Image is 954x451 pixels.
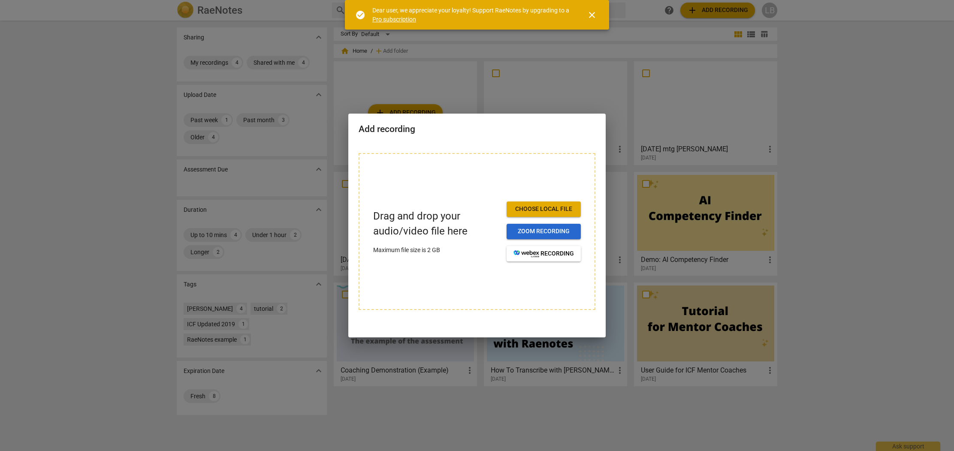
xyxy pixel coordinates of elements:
button: Zoom recording [507,224,581,239]
button: Choose local file [507,201,581,217]
button: recording [507,246,581,262]
span: recording [513,250,574,258]
p: Maximum file size is 2 GB [373,246,500,255]
span: Zoom recording [513,227,574,236]
p: Drag and drop your audio/video file here [373,209,500,239]
h2: Add recording [359,124,595,135]
button: Close [582,5,602,25]
span: close [587,10,597,20]
span: check_circle [355,10,365,20]
span: Choose local file [513,205,574,213]
div: Dear user, we appreciate your loyalty! Support RaeNotes by upgrading to a [372,6,571,24]
a: Pro subscription [372,16,416,23]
